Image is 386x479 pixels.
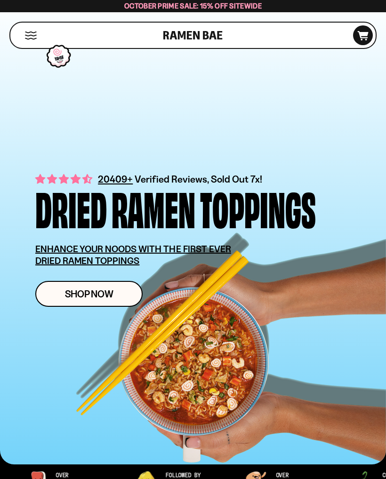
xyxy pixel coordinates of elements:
[200,186,316,229] div: Toppings
[35,281,143,307] a: Shop Now
[98,172,133,186] span: 20409+
[24,32,37,40] button: Mobile Menu Trigger
[65,289,113,299] span: Shop Now
[112,186,195,229] div: Ramen
[35,243,231,266] u: ENHANCE YOUR NOODS WITH THE FIRST EVER DRIED RAMEN TOPPINGS
[135,173,262,185] span: Verified Reviews, Sold Out 7x!
[35,186,107,229] div: Dried
[124,1,262,10] span: October Prime Sale: 15% off Sitewide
